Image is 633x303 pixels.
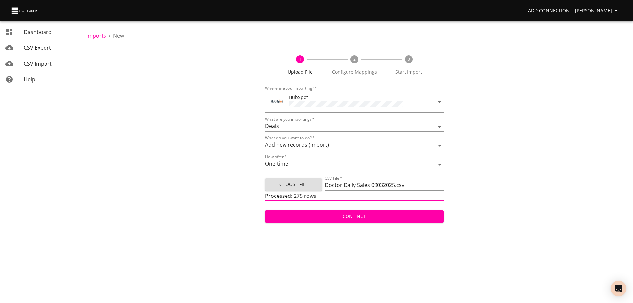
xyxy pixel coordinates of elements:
span: CSV Import [24,60,52,67]
span: Continue [270,212,438,221]
img: HubSpot [270,95,284,108]
span: Processed: 275 rows [265,192,316,199]
text: 2 [353,56,355,62]
span: CSV Export [24,44,51,51]
a: Imports [86,32,106,39]
span: Configure Mappings [330,69,379,75]
button: Continue [265,210,444,223]
div: Open Intercom Messenger [611,281,626,296]
label: Where are you importing? [265,86,317,90]
text: 3 [407,56,410,62]
button: Choose File [265,178,322,191]
span: Add Connection [528,7,570,15]
button: [PERSON_NAME] [572,5,622,17]
span: Upload File [276,69,325,75]
span: [PERSON_NAME] [575,7,620,15]
label: What are you importing? [265,117,314,121]
text: 1 [299,56,301,62]
label: How often? [265,155,286,159]
span: Choose File [270,180,317,189]
div: ToolHubSpot [265,91,444,113]
span: Start Import [384,69,433,75]
li: › [109,32,110,40]
img: CSV Loader [11,6,38,15]
span: Help [24,76,35,83]
span: Dashboard [24,28,52,36]
div: Tool [270,95,284,108]
span: New [113,32,124,39]
span: HubSpot [289,94,308,100]
label: CSV File [325,176,342,180]
label: What do you want to do? [265,136,315,140]
a: Add Connection [526,5,572,17]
